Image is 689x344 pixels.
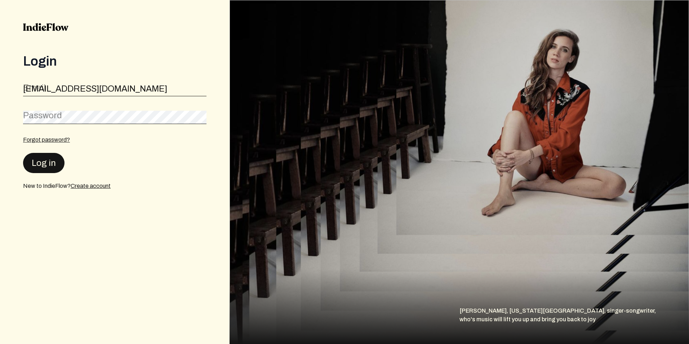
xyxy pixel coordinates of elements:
[23,82,46,93] label: Email
[23,137,70,143] a: Forgot password?
[23,54,206,69] div: Login
[23,182,206,190] div: New to IndieFlow?
[23,110,62,121] label: Password
[23,153,65,173] button: Log in
[23,23,68,31] img: indieflow-logo-black.svg
[71,183,111,189] a: Create account
[459,306,689,344] div: [PERSON_NAME], [US_STATE][GEOGRAPHIC_DATA], singer-songwriter, who's music will lift you up and b...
